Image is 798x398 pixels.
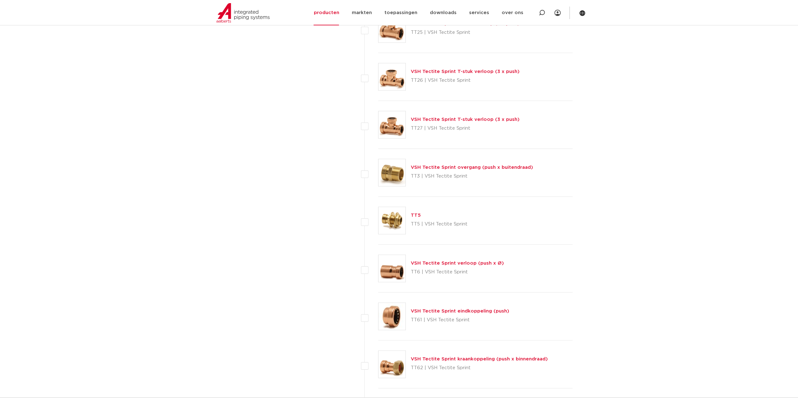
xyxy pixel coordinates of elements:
[411,117,520,122] a: VSH Tectite Sprint T-stuk verloop (3 x push)
[378,15,405,42] img: Thumbnail for VSH Tectite Sprint T-stuk verloop (3 x push)
[411,171,533,181] p: TT3 | VSH Tectite Sprint
[378,207,405,234] img: Thumbnail for TT5
[411,309,509,313] a: VSH Tectite Sprint eindkoppeling (push)
[411,213,421,218] a: TT5
[411,165,533,170] a: VSH Tectite Sprint overgang (push x buitendraad)
[411,315,509,325] p: TT61 | VSH Tectite Sprint
[411,357,548,361] a: VSH Tectite Sprint kraankoppeling (push x binnendraad)
[411,261,504,266] a: VSH Tectite Sprint verloop (push x Ø)
[411,123,520,133] p: TT27 | VSH Tectite Sprint
[378,159,405,186] img: Thumbnail for VSH Tectite Sprint overgang (push x buitendraad)
[411,363,548,373] p: TT62 | VSH Tectite Sprint
[411,28,520,38] p: TT25 | VSH Tectite Sprint
[411,267,504,277] p: TT6 | VSH Tectite Sprint
[378,351,405,378] img: Thumbnail for VSH Tectite Sprint kraankoppeling (push x binnendraad)
[378,255,405,282] img: Thumbnail for VSH Tectite Sprint verloop (push x Ø)
[411,69,520,74] a: VSH Tectite Sprint T-stuk verloop (3 x push)
[411,219,468,229] p: TT5 | VSH Tectite Sprint
[411,75,520,85] p: TT26 | VSH Tectite Sprint
[378,111,405,138] img: Thumbnail for VSH Tectite Sprint T-stuk verloop (3 x push)
[378,303,405,330] img: Thumbnail for VSH Tectite Sprint eindkoppeling (push)
[378,63,405,90] img: Thumbnail for VSH Tectite Sprint T-stuk verloop (3 x push)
